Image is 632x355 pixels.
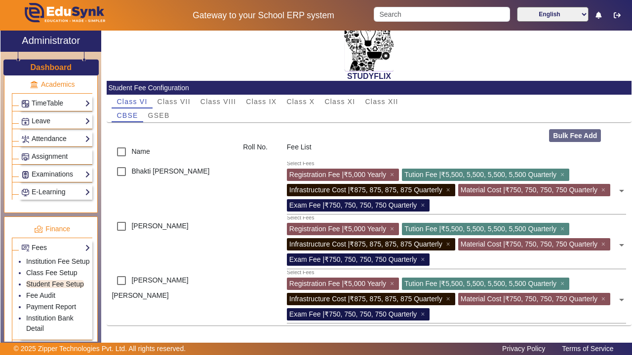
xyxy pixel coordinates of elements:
[0,31,101,52] a: Administrator
[287,214,314,222] div: Select Fees
[107,162,238,216] div: Bhakti [PERSON_NAME]
[281,142,632,162] div: Fee List
[344,9,394,71] img: 2da83ddf-6089-4dce-a9e2-416746467bdd
[163,10,363,21] h5: Gateway to your School ERP system
[560,225,567,233] span: ×
[390,171,396,178] span: ×
[289,295,442,303] span: Infrastructure Cost | ₹875, 875, 875, 875 Quarterly
[30,62,72,72] a: Dashboard
[148,112,170,119] span: GSEB
[446,240,453,248] span: ×
[200,98,236,105] span: Class VIII
[107,271,238,325] div: [PERSON_NAME] [PERSON_NAME]
[374,7,510,22] input: Search
[461,295,597,303] span: Material Cost | ₹750, 750, 750, 750 Quarterly
[12,79,92,90] p: Academics
[404,225,556,233] span: Tution Fee | ₹5,500, 5,500, 5,500, 5,500 Quarterly
[107,81,632,95] mat-card-header: Student Fee Configuration
[286,98,315,105] span: Class X
[22,153,29,161] img: Assignments.png
[324,98,355,105] span: Class XI
[107,142,238,162] div: Name
[560,171,567,178] span: ×
[557,342,618,355] a: Terms of Service
[14,344,186,354] p: © 2025 Zipper Technologies Pvt. Ltd. All rights reserved.
[365,98,398,105] span: Class XII
[421,255,427,263] span: ×
[390,225,396,233] span: ×
[26,291,55,299] a: Fee Audit
[21,151,90,162] a: Assignment
[421,310,427,318] span: ×
[421,201,427,209] span: ×
[289,186,442,194] span: Infrastructure Cost | ₹875, 875, 875, 875 Quarterly
[26,303,76,311] a: Payment Report
[390,280,396,287] span: ×
[32,152,68,160] span: Assignment
[238,142,282,162] div: Roll No.
[289,255,417,263] span: Exam Fee | ₹750, 750, 750, 750 Quarterly
[287,269,314,277] div: Select Fees
[601,186,608,194] span: ×
[26,269,78,277] a: Class Fee Setup
[289,280,386,287] span: Registration Fee | ₹5,000 Yearly
[287,160,314,168] div: Select Fees
[30,63,72,72] h3: Dashboard
[246,98,276,105] span: Class IX
[461,240,597,248] span: Material Cost | ₹750, 750, 750, 750 Quarterly
[289,240,442,248] span: Infrastructure Cost | ₹875, 875, 875, 875 Quarterly
[117,98,147,105] span: Class VI
[601,240,608,248] span: ×
[446,186,453,194] span: ×
[289,201,417,209] span: Exam Fee | ₹750, 750, 750, 750 Quarterly
[404,171,556,178] span: Tution Fee | ₹5,500, 5,500, 5,500, 5,500 Quarterly
[446,295,453,303] span: ×
[22,35,80,46] h2: Administrator
[497,342,550,355] a: Privacy Policy
[289,310,417,318] span: Exam Fee | ₹750, 750, 750, 750 Quarterly
[560,280,567,287] span: ×
[34,225,43,234] img: finance.png
[601,295,608,303] span: ×
[404,280,556,287] span: Tution Fee | ₹5,500, 5,500, 5,500, 5,500 Quarterly
[117,112,138,119] span: CBSE
[158,98,191,105] span: Class VII
[26,257,89,265] a: Institution Fee Setup
[289,225,386,233] span: Registration Fee | ₹5,000 Yearly
[12,224,92,234] p: Finance
[26,314,74,332] a: Institution Bank Detail
[26,280,84,288] a: Student Fee Setup
[107,216,238,271] div: [PERSON_NAME]
[107,71,632,81] h2: STUDYFLIX
[289,171,386,178] span: Registration Fee | ₹5,000 Yearly
[30,80,39,89] img: academic.png
[461,186,597,194] span: Material Cost | ₹750, 750, 750, 750 Quarterly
